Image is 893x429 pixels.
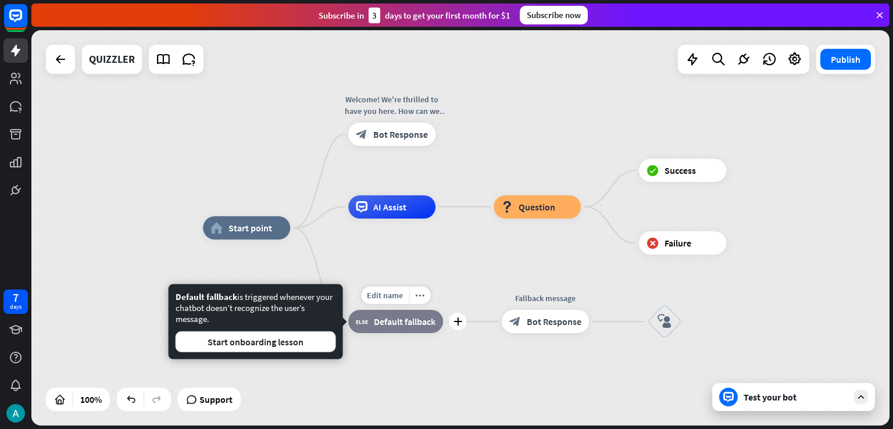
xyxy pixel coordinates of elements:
i: block_question [501,201,513,213]
div: days [10,303,22,311]
span: Support [199,390,233,409]
div: QUIZZLER [89,45,135,74]
div: 3 [369,8,380,23]
button: Open LiveChat chat widget [9,5,44,40]
div: Subscribe now [520,6,588,24]
i: home_2 [210,222,223,234]
span: Bot Response [527,316,581,327]
span: Success [665,165,696,176]
button: Publish [820,49,871,70]
span: Bot Response [373,128,428,140]
div: Fallback message [493,292,598,304]
span: Failure [665,237,691,249]
div: 100% [77,390,105,409]
span: Edit name [367,290,403,301]
span: Question [519,201,555,213]
i: block_fallback [356,316,368,327]
a: 7 days [3,289,28,314]
div: Welcome! We're thrilled to have you here. How can we assist you [DATE]? [340,94,444,117]
div: Test your bot [744,391,848,403]
span: Start point [228,222,272,234]
i: more_horiz [415,291,424,300]
i: block_failure [646,237,659,249]
div: is triggered whenever your chatbot doesn’t recognize the user’s message. [176,291,336,352]
button: Start onboarding lesson [176,331,336,352]
span: Default fallback [176,291,237,302]
div: Subscribe in days to get your first month for $1 [319,8,510,23]
span: AI Assist [373,201,406,213]
i: block_success [646,165,659,176]
span: Default fallback [374,316,435,327]
i: block_bot_response [356,128,367,140]
i: block_user_input [658,314,671,328]
div: 7 [13,292,19,303]
i: block_bot_response [509,316,521,327]
i: plus [453,317,462,326]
